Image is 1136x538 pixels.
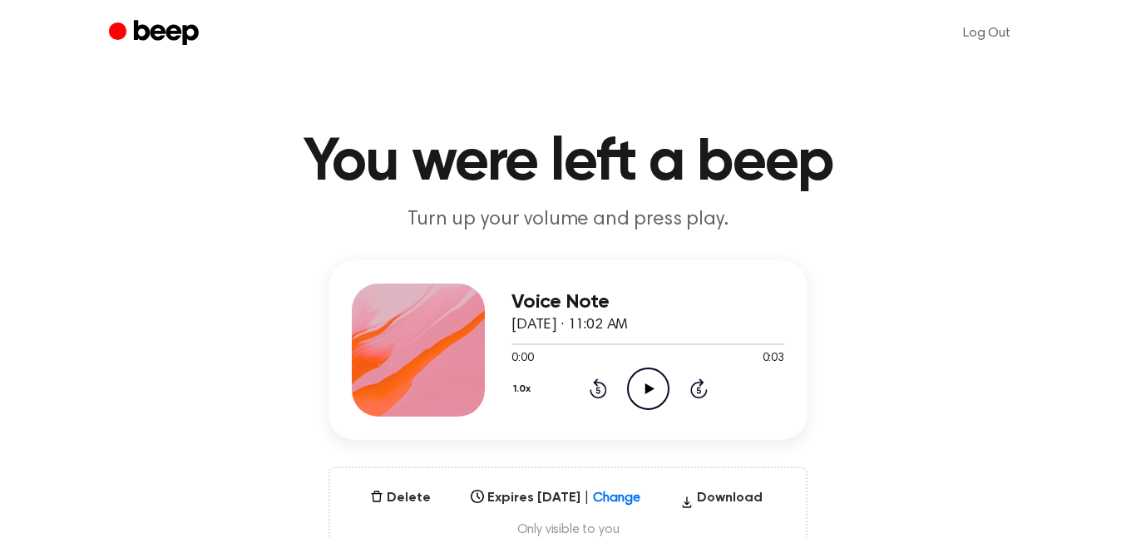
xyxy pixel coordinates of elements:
a: Beep [109,17,203,50]
button: 1.0x [511,375,537,403]
a: Log Out [946,13,1027,53]
span: Only visible to you [350,521,786,538]
button: Delete [363,488,437,508]
h3: Voice Note [511,291,784,313]
p: Turn up your volume and press play. [249,206,887,234]
span: [DATE] · 11:02 AM [511,318,628,333]
span: 0:03 [763,350,784,368]
h1: You were left a beep [142,133,994,193]
span: 0:00 [511,350,533,368]
button: Download [674,488,769,515]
